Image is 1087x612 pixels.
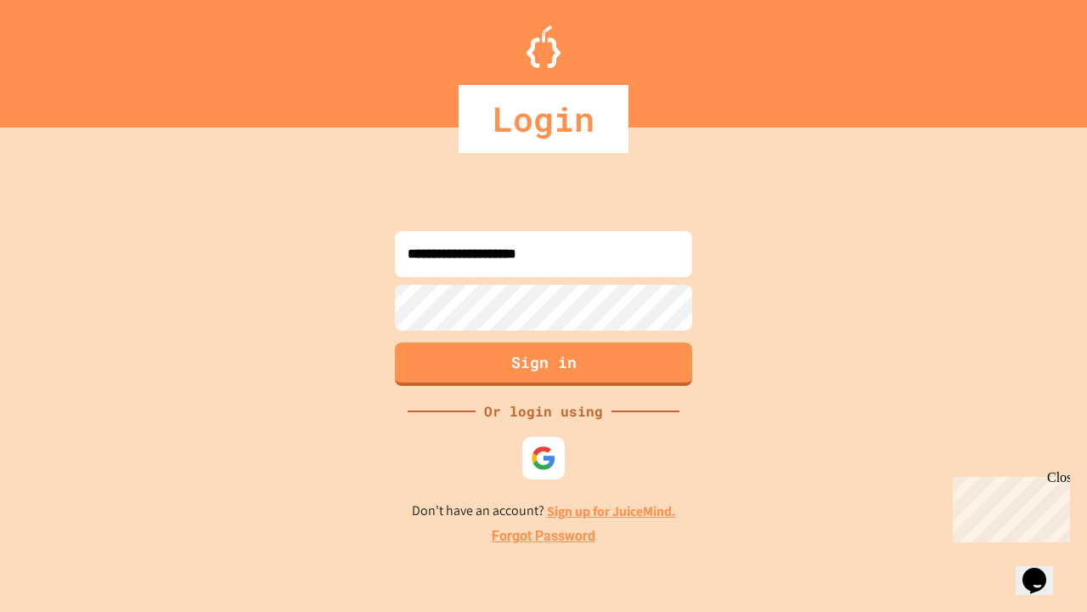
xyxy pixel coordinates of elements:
a: Forgot Password [492,526,595,547]
iframe: chat widget [946,470,1070,542]
img: Logo.svg [527,25,560,68]
div: Chat with us now!Close [7,7,117,108]
p: Don't have an account? [412,501,676,522]
div: Or login using [476,401,611,422]
iframe: chat widget [1016,544,1070,595]
button: Sign in [395,343,692,386]
div: Login [459,85,628,153]
img: google-icon.svg [531,445,556,471]
a: Sign up for JuiceMind. [547,502,676,520]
